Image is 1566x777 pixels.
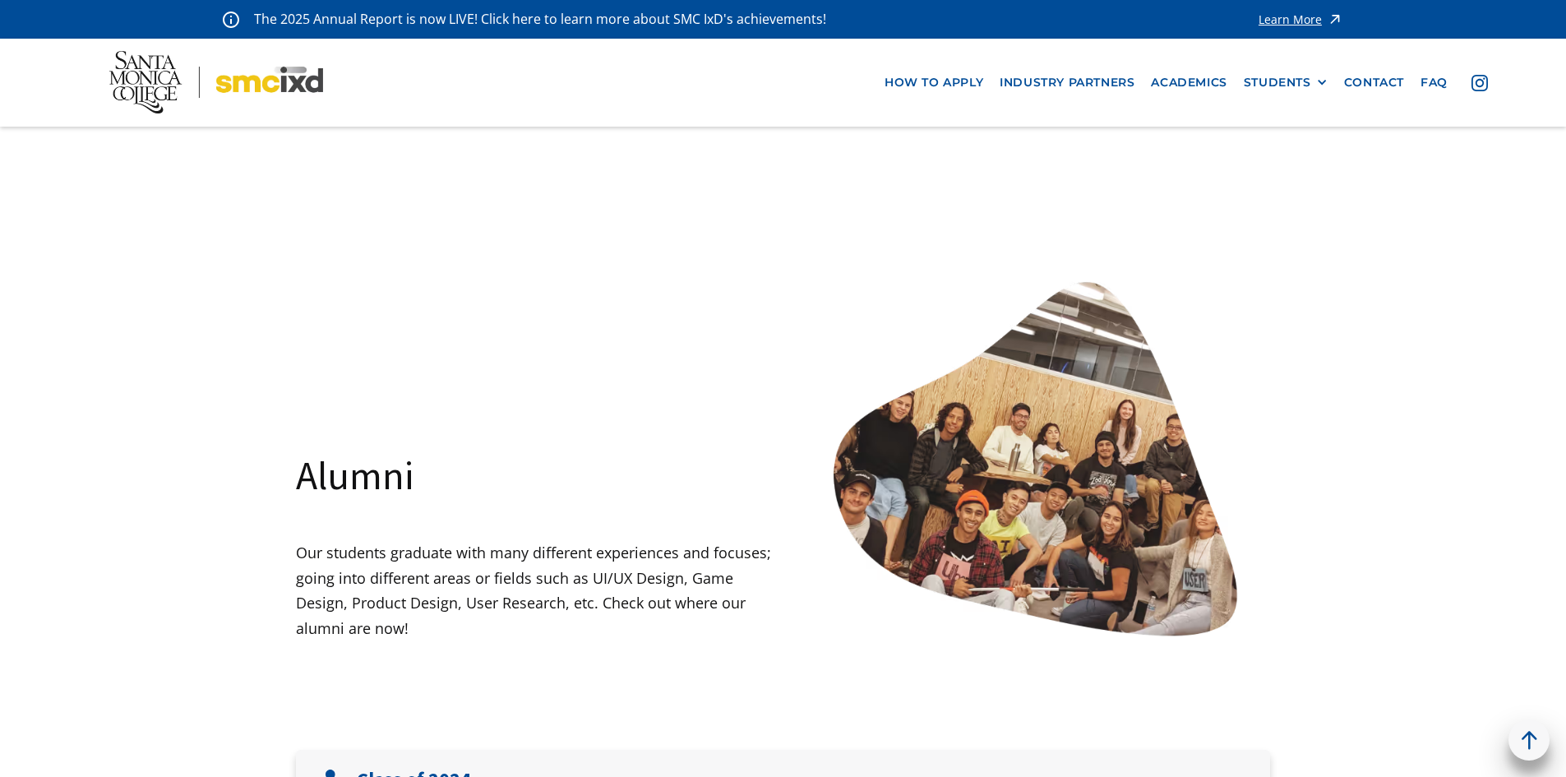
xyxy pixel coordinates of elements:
a: industry partners [991,67,1143,98]
img: icon - arrow - alert [1327,8,1343,30]
img: icon - information - alert [223,11,239,28]
img: Santa Monica College IxD Students engaging with industry [813,250,1273,682]
p: The 2025 Annual Report is now LIVE! Click here to learn more about SMC IxD's achievements! [254,8,828,30]
h1: Alumni [296,450,413,501]
img: Santa Monica College - SMC IxD logo [109,51,323,113]
p: Our students graduate with many different experiences and focuses; going into different areas or ... [296,540,783,641]
a: contact [1336,67,1412,98]
div: STUDENTS [1244,76,1328,90]
div: STUDENTS [1244,76,1311,90]
a: Learn More [1259,8,1343,30]
div: Learn More [1259,14,1322,25]
a: faq [1412,67,1456,98]
a: back to top [1508,719,1550,761]
a: how to apply [876,67,991,98]
a: Academics [1143,67,1235,98]
img: icon - instagram [1471,75,1488,91]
